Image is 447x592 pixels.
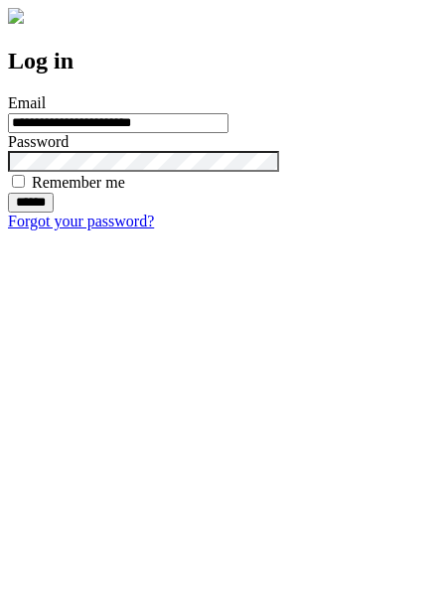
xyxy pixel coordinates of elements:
a: Forgot your password? [8,213,154,229]
label: Password [8,133,69,150]
h2: Log in [8,48,439,74]
img: logo-4e3dc11c47720685a147b03b5a06dd966a58ff35d612b21f08c02c0306f2b779.png [8,8,24,24]
label: Remember me [32,174,125,191]
label: Email [8,94,46,111]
